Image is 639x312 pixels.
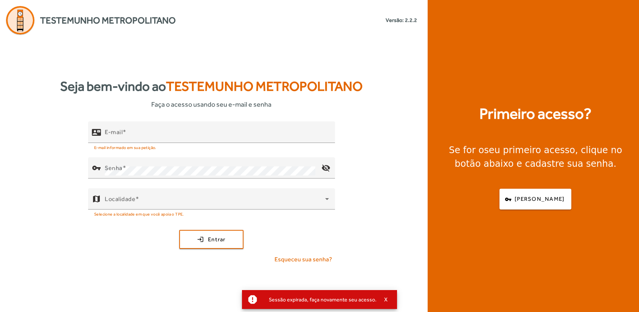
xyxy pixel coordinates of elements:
span: Entrar [208,235,226,244]
span: [PERSON_NAME] [515,195,565,203]
strong: Seja bem-vindo ao [60,76,363,96]
span: Esqueceu sua senha? [275,255,332,264]
mat-icon: report [247,294,258,305]
mat-label: Senha [105,165,123,172]
mat-hint: Selecione a localidade em que você apoia o TPE. [94,210,184,218]
span: Faça o acesso usando seu e-mail e senha [151,99,271,109]
mat-icon: contact_mail [92,128,101,137]
button: [PERSON_NAME] [499,189,571,210]
small: Versão: 2.2.2 [386,16,417,24]
strong: Primeiro acesso? [479,102,591,125]
mat-icon: vpn_key [92,163,101,172]
mat-icon: visibility_off [317,159,335,177]
button: X [377,296,395,303]
span: Testemunho Metropolitano [166,79,363,94]
div: Sessão expirada, faça novamente seu acesso. [263,294,377,305]
mat-hint: E-mail informado em sua petição. [94,143,157,151]
img: Logo Agenda [6,6,34,34]
button: Entrar [179,230,244,249]
mat-icon: map [92,194,101,203]
strong: seu primeiro acesso [484,145,575,155]
span: Testemunho Metropolitano [40,14,176,27]
span: X [384,296,388,303]
mat-label: E-mail [105,129,123,136]
mat-label: Localidade [105,196,135,203]
div: Se for o , clique no botão abaixo e cadastre sua senha. [437,143,634,171]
